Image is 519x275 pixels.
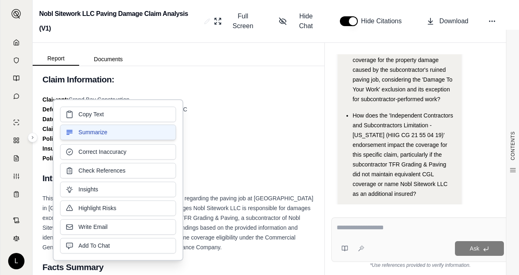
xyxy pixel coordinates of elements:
a: Custom Report [5,168,27,184]
strong: Claim Number: [42,126,83,132]
a: Contract Analysis [5,212,27,228]
span: Ask [470,245,479,252]
button: Add To Chat [60,238,176,253]
span: Correct Inaccuracy [78,148,126,156]
button: Write Email [60,219,176,235]
a: Legal Search Engine [5,230,27,246]
span: How does the 'Independent Contractors and Subcontractors Limitation - [US_STATE] (HIIG CG 21 55 0... [353,112,453,197]
span: This report offers an analysis of the insurance coverage regarding the paving job at [GEOGRAPHIC_... [42,195,313,251]
a: Single Policy [5,114,27,131]
strong: Claimant: [42,96,69,103]
img: Expand sidebar [11,9,21,19]
a: Coverage Table [5,186,27,202]
button: Report [33,52,79,66]
span: Download [439,16,468,26]
strong: Policy Period: [42,155,80,162]
button: Documents [79,53,138,66]
button: Expand sidebar [28,133,38,142]
button: Check References [60,163,176,178]
button: Summarize [60,124,176,140]
button: Full Screen [211,8,262,34]
button: Ask [455,241,504,256]
span: Summarize [78,128,107,136]
span: Copy Text [78,110,104,118]
button: Hide Chat [275,8,324,34]
a: Policy Comparisons [5,132,27,149]
a: Claim Coverage [5,150,27,166]
span: Insights [78,185,98,193]
span: Add To Chat [78,242,110,250]
div: *Use references provided to verify information. [331,262,509,268]
span: Hide Chat [292,11,320,31]
span: Hide Citations [361,16,407,26]
h2: Claim Information: [42,71,315,88]
strong: Policy Number: [42,135,84,142]
span: CONTENTS [510,131,516,160]
button: Copy Text [60,106,176,122]
a: Chat [5,88,27,104]
h2: Introduction [42,170,315,187]
strong: Date of Loss: [42,116,79,122]
a: Home [5,34,27,51]
span: Grand Bay Construction [69,96,129,103]
button: Correct Inaccuracy [60,144,176,160]
a: Documents Vault [5,52,27,69]
button: Insights [60,182,176,197]
a: Prompt Library [5,70,27,86]
span: Write Email [78,223,107,231]
span: Full Screen [227,11,259,31]
button: Expand sidebar [8,6,24,22]
button: Highlight Risks [60,200,176,216]
strong: Defendant(s): [42,106,79,113]
h2: Nobl Sitework LLC Paving Damage Claim Analysis (V1) [39,7,201,36]
span: Check References [78,166,125,175]
strong: Insured: [42,145,65,152]
span: Highlight Risks [78,204,116,212]
button: Download [423,13,472,29]
div: L [8,253,24,269]
span: Does the Commercial General Liability policy (CG 00 01 04 13) provide coverage for the property d... [353,37,452,102]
